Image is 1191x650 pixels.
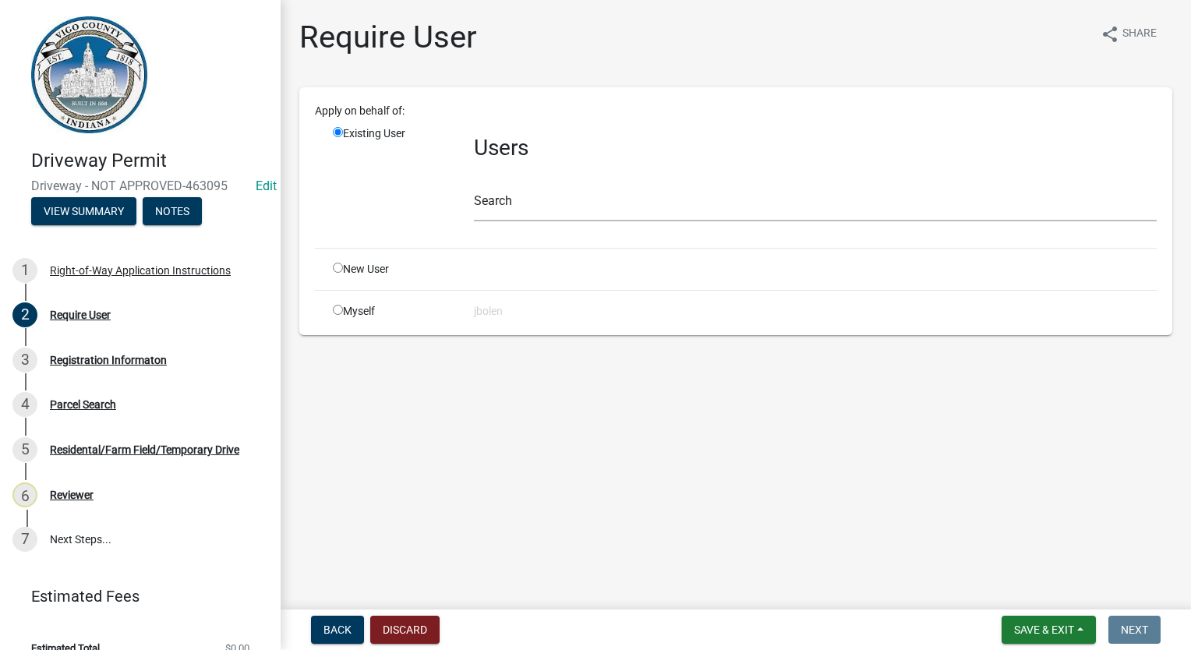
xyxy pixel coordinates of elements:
[370,616,440,644] button: Discard
[299,19,477,56] h1: Require User
[311,616,364,644] button: Back
[31,178,249,193] span: Driveway - NOT APPROVED-463095
[12,392,37,417] div: 4
[1101,25,1119,44] i: share
[1121,624,1148,636] span: Next
[50,489,94,500] div: Reviewer
[50,399,116,410] div: Parcel Search
[50,265,231,276] div: Right-of-Way Application Instructions
[31,197,136,225] button: View Summary
[31,206,136,218] wm-modal-confirm: Summary
[256,178,277,193] wm-modal-confirm: Edit Application Number
[321,303,462,320] div: Myself
[12,527,37,552] div: 7
[50,444,239,455] div: Residental/Farm Field/Temporary Drive
[31,16,147,133] img: Vigo County, Indiana
[1002,616,1096,644] button: Save & Exit
[321,125,462,235] div: Existing User
[1122,25,1157,44] span: Share
[474,135,1157,161] h3: Users
[50,355,167,366] div: Registration Informaton
[143,197,202,225] button: Notes
[321,261,462,277] div: New User
[50,309,111,320] div: Require User
[12,437,37,462] div: 5
[12,482,37,507] div: 6
[12,581,256,612] a: Estimated Fees
[12,348,37,373] div: 3
[323,624,352,636] span: Back
[303,103,1168,119] div: Apply on behalf of:
[12,302,37,327] div: 2
[31,150,268,172] h4: Driveway Permit
[1088,19,1169,49] button: shareShare
[143,206,202,218] wm-modal-confirm: Notes
[1014,624,1074,636] span: Save & Exit
[256,178,277,193] a: Edit
[1108,616,1161,644] button: Next
[12,258,37,283] div: 1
